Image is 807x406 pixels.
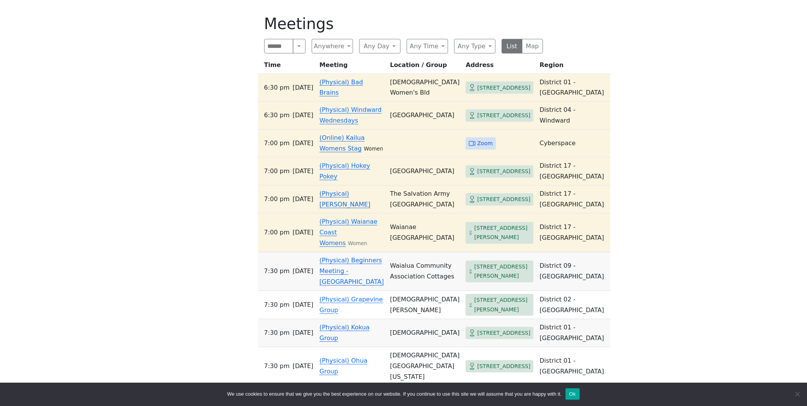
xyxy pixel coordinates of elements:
[319,162,370,180] a: (Physical) Hokey Pokey
[293,82,313,93] span: [DATE]
[387,319,463,347] td: [DEMOGRAPHIC_DATA]
[537,186,610,214] td: District 17 - [GEOGRAPHIC_DATA]
[258,60,317,74] th: Time
[264,328,290,339] span: 7:30 PM
[264,39,294,54] input: Search
[477,195,530,205] span: [STREET_ADDRESS]
[537,291,610,319] td: District 02 - [GEOGRAPHIC_DATA]
[316,60,387,74] th: Meeting
[477,362,530,372] span: [STREET_ADDRESS]
[477,111,530,121] span: [STREET_ADDRESS]
[264,228,290,238] span: 7:00 PM
[387,186,463,214] td: The Salvation Army [GEOGRAPHIC_DATA]
[319,79,363,97] a: (Physical) Bad Brains
[264,194,290,205] span: 7:00 PM
[477,167,530,177] span: [STREET_ADDRESS]
[293,228,313,238] span: [DATE]
[319,257,384,286] a: (Physical) Beginners Meeting - [GEOGRAPHIC_DATA]
[312,39,353,54] button: Anywhere
[319,134,365,152] a: (Online) Kailua Womens Stag
[264,300,290,311] span: 7:30 PM
[387,214,463,252] td: Waianae [GEOGRAPHIC_DATA]
[348,241,367,247] small: Women
[319,218,377,247] a: (Physical) Waianae Coast Womens
[387,252,463,291] td: Waialua Community Association Cottages
[537,158,610,186] td: District 17 - [GEOGRAPHIC_DATA]
[537,102,610,130] td: District 04 - Windward
[387,347,463,386] td: [DEMOGRAPHIC_DATA][GEOGRAPHIC_DATA][US_STATE]
[475,224,531,242] span: [STREET_ADDRESS][PERSON_NAME]
[293,328,313,339] span: [DATE]
[264,138,290,149] span: 7:00 PM
[359,39,401,54] button: Any Day
[537,214,610,252] td: District 17 - [GEOGRAPHIC_DATA]
[264,82,290,93] span: 6:30 PM
[502,39,523,54] button: List
[407,39,448,54] button: Any Time
[477,329,530,338] span: [STREET_ADDRESS]
[475,262,531,281] span: [STREET_ADDRESS][PERSON_NAME]
[293,300,313,311] span: [DATE]
[475,296,531,314] span: [STREET_ADDRESS][PERSON_NAME]
[364,146,383,152] small: Women
[387,158,463,186] td: [GEOGRAPHIC_DATA]
[293,39,305,54] button: Search
[537,74,610,102] td: District 01 - [GEOGRAPHIC_DATA]
[537,60,610,74] th: Region
[264,110,290,121] span: 6:30 PM
[537,252,610,291] td: District 09 - [GEOGRAPHIC_DATA]
[264,15,543,33] h1: Meetings
[537,347,610,386] td: District 01 - [GEOGRAPHIC_DATA]
[293,266,313,277] span: [DATE]
[319,190,370,208] a: (Physical) [PERSON_NAME]
[293,361,313,372] span: [DATE]
[387,102,463,130] td: [GEOGRAPHIC_DATA]
[264,361,290,372] span: 7:30 PM
[293,166,313,177] span: [DATE]
[319,357,367,375] a: (Physical) Ohua Group
[566,388,580,400] button: Ok
[319,106,381,124] a: (Physical) Windward Wednesdays
[264,166,290,177] span: 7:00 PM
[293,194,313,205] span: [DATE]
[387,60,463,74] th: Location / Group
[537,130,610,158] td: Cyberspace
[319,296,383,314] a: (Physical) Grapevine Group
[463,60,537,74] th: Address
[454,39,496,54] button: Any Type
[264,266,290,277] span: 7:30 PM
[293,110,313,121] span: [DATE]
[319,324,370,342] a: (Physical) Kokua Group
[477,83,530,93] span: [STREET_ADDRESS]
[522,39,543,54] button: Map
[537,319,610,347] td: District 01 - [GEOGRAPHIC_DATA]
[293,138,313,149] span: [DATE]
[477,139,493,149] span: Zoom
[387,74,463,102] td: [DEMOGRAPHIC_DATA] Women's Bld
[794,390,801,398] span: No
[387,291,463,319] td: [DEMOGRAPHIC_DATA][PERSON_NAME]
[227,390,561,398] span: We use cookies to ensure that we give you the best experience on our website. If you continue to ...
